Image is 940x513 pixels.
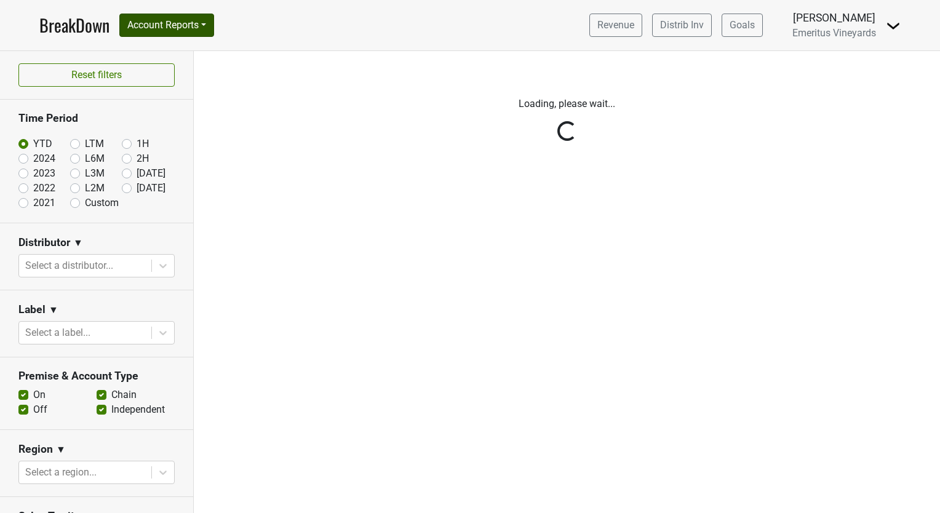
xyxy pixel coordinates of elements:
a: Goals [722,14,763,37]
span: Emeritus Vineyards [792,27,876,39]
div: [PERSON_NAME] [792,10,876,26]
button: Account Reports [119,14,214,37]
a: Revenue [589,14,642,37]
img: Dropdown Menu [886,18,901,33]
a: Distrib Inv [652,14,712,37]
p: Loading, please wait... [226,97,909,111]
a: BreakDown [39,12,110,38]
